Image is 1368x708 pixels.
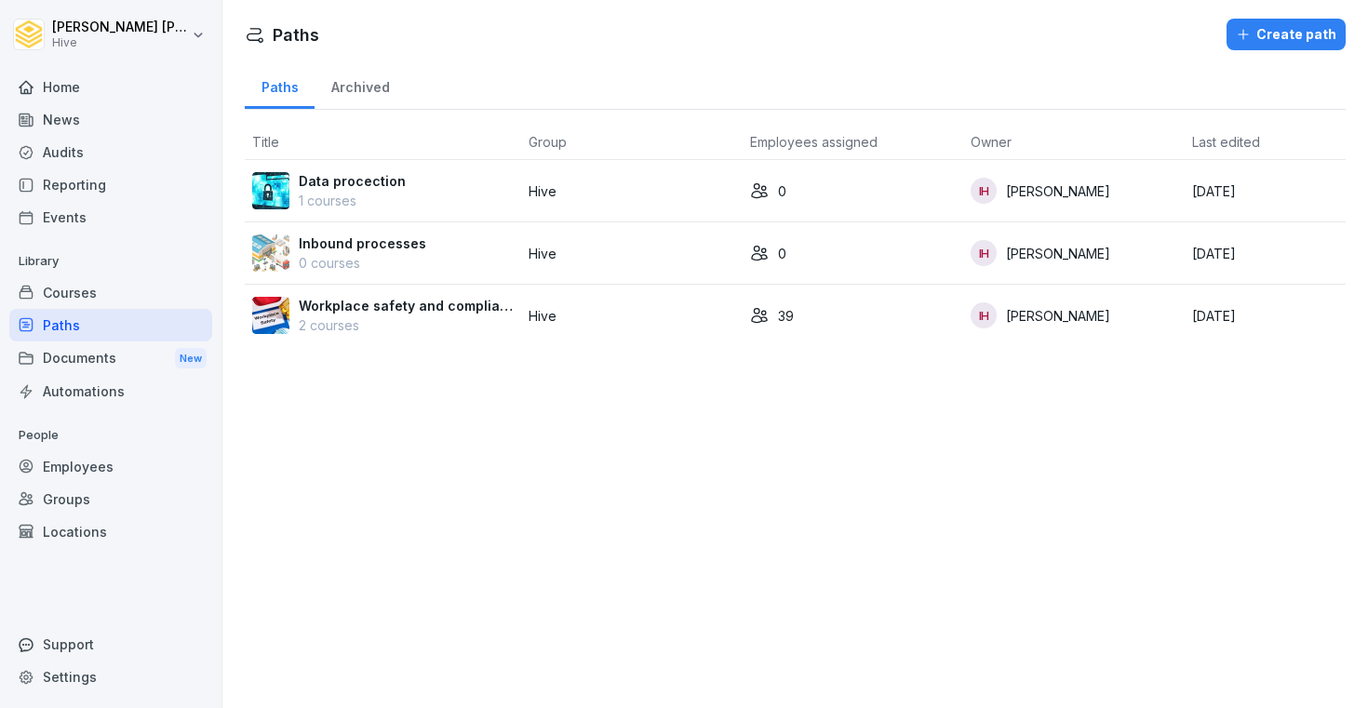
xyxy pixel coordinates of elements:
div: Create path [1236,24,1336,45]
p: 1 courses [299,191,406,210]
p: 0 [778,181,786,201]
div: IH [971,240,997,266]
p: Hive [529,306,735,326]
p: Hive [529,181,735,201]
a: Home [9,71,212,103]
p: Workplace safety and compliance [299,296,514,315]
img: cfgoccyp60bjzrdkkzfbgvdl.png [252,172,289,209]
a: Paths [9,309,212,341]
span: Owner [971,134,1012,150]
p: [PERSON_NAME] [1006,244,1110,263]
div: New [175,348,207,369]
a: Settings [9,661,212,693]
p: People [9,421,212,450]
a: Automations [9,375,212,407]
span: Last edited [1192,134,1260,150]
p: [DATE] [1192,306,1338,326]
button: Create path [1227,19,1346,50]
p: Inbound processes [299,234,426,253]
a: Audits [9,136,212,168]
div: IH [971,178,997,204]
a: Events [9,201,212,234]
p: [DATE] [1192,244,1338,263]
a: Paths [245,61,315,109]
div: Documents [9,341,212,376]
p: Data procection [299,171,406,191]
p: 39 [778,306,794,326]
a: Reporting [9,168,212,201]
p: [DATE] [1192,181,1338,201]
p: Library [9,247,212,276]
img: twaxla64lrmeoq0ccgctjh1j.png [252,297,289,334]
div: IH [971,302,997,328]
a: Archived [315,61,406,109]
a: News [9,103,212,136]
span: Title [252,134,279,150]
a: Employees [9,450,212,483]
th: Group [521,125,743,160]
a: Locations [9,515,212,548]
p: 0 [778,244,786,263]
a: DocumentsNew [9,341,212,376]
a: Courses [9,276,212,309]
p: [PERSON_NAME] [1006,181,1110,201]
p: [PERSON_NAME] [1006,306,1110,326]
p: [PERSON_NAME] [PERSON_NAME] [52,20,188,35]
h1: Paths [273,22,319,47]
p: 0 courses [299,253,426,273]
p: 2 courses [299,315,514,335]
img: lgvrtp88gd97oo8aolj9uxcj.png [252,234,289,272]
div: Support [9,628,212,661]
a: Groups [9,483,212,515]
span: Employees assigned [750,134,878,150]
p: Hive [529,244,735,263]
p: Hive [52,36,188,49]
